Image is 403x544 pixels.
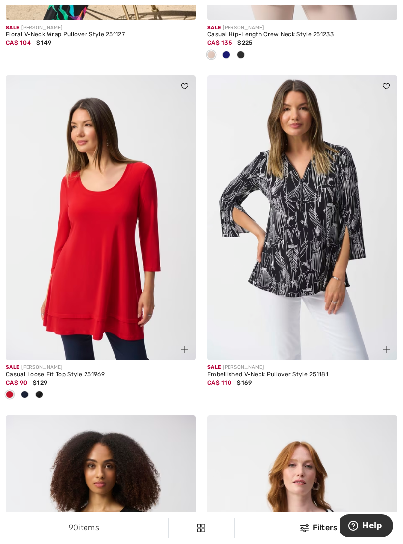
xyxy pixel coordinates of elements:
div: Casual Loose Fit Top Style 251969 [6,371,196,378]
img: Embellished V-Neck Pullover Style 251181. Black/Vanilla [207,75,397,360]
div: Embellished V-Neck Pullover Style 251181 [207,371,397,378]
span: Sale [6,364,19,370]
span: $149 [36,39,51,46]
span: $129 [33,379,47,386]
div: [PERSON_NAME] [207,364,397,371]
span: CA$ 135 [207,39,232,46]
div: Parchment [204,47,219,63]
div: Black [233,47,248,63]
div: Midnight Blue [17,387,32,403]
span: CA$ 90 [6,379,28,386]
img: heart_black_full.svg [383,83,390,89]
span: CA$ 104 [6,39,31,46]
img: heart_black_full.svg [181,83,188,89]
img: plus_v2.svg [383,346,390,353]
div: Midnight Blue [219,47,233,63]
span: Sale [207,25,221,30]
div: Filters [241,522,397,534]
span: Sale [6,25,19,30]
span: CA$ 110 [207,379,231,386]
span: 90 [69,523,79,532]
img: Filters [197,524,205,532]
iframe: Opens a widget where you can find more information [340,514,393,539]
div: [PERSON_NAME] [6,364,196,371]
img: Filters [300,524,309,532]
span: Sale [207,364,221,370]
div: Floral V-Neck Wrap Pullover Style 251127 [6,31,196,38]
div: Black [32,387,47,403]
img: plus_v2.svg [181,346,188,353]
img: Casual Loose Fit Top Style 251969. Radiant red [6,75,196,360]
span: $225 [237,39,252,46]
div: Casual Hip-Length Crew Neck Style 251233 [207,31,397,38]
span: $169 [237,379,252,386]
div: [PERSON_NAME] [207,24,397,31]
div: Radiant red [2,387,17,403]
div: [PERSON_NAME] [6,24,196,31]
